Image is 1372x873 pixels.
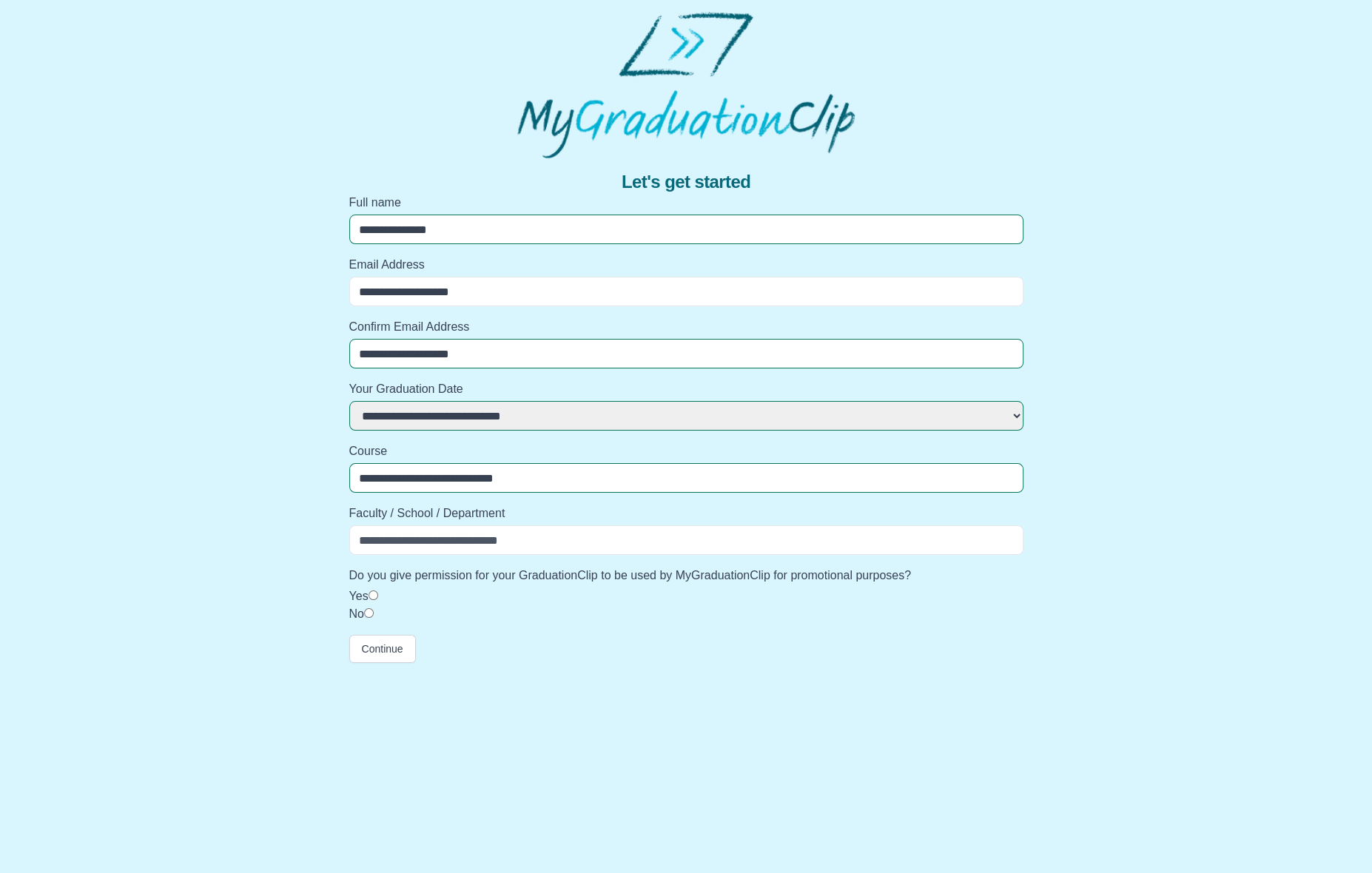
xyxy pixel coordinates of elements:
[349,256,1023,274] label: Email Address
[349,635,416,663] button: Continue
[349,318,1023,336] label: Confirm Email Address
[349,380,1023,398] label: Your Graduation Date
[349,567,1023,584] label: Do you give permission for your GraduationClip to be used by MyGraduationClip for promotional pur...
[349,505,1023,522] label: Faculty / School / Department
[349,194,1023,212] label: Full name
[349,442,1023,460] label: Course
[622,170,750,194] span: Let's get started
[349,590,369,602] label: Yes
[517,12,855,158] img: MyGraduationClip
[349,607,364,620] label: No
